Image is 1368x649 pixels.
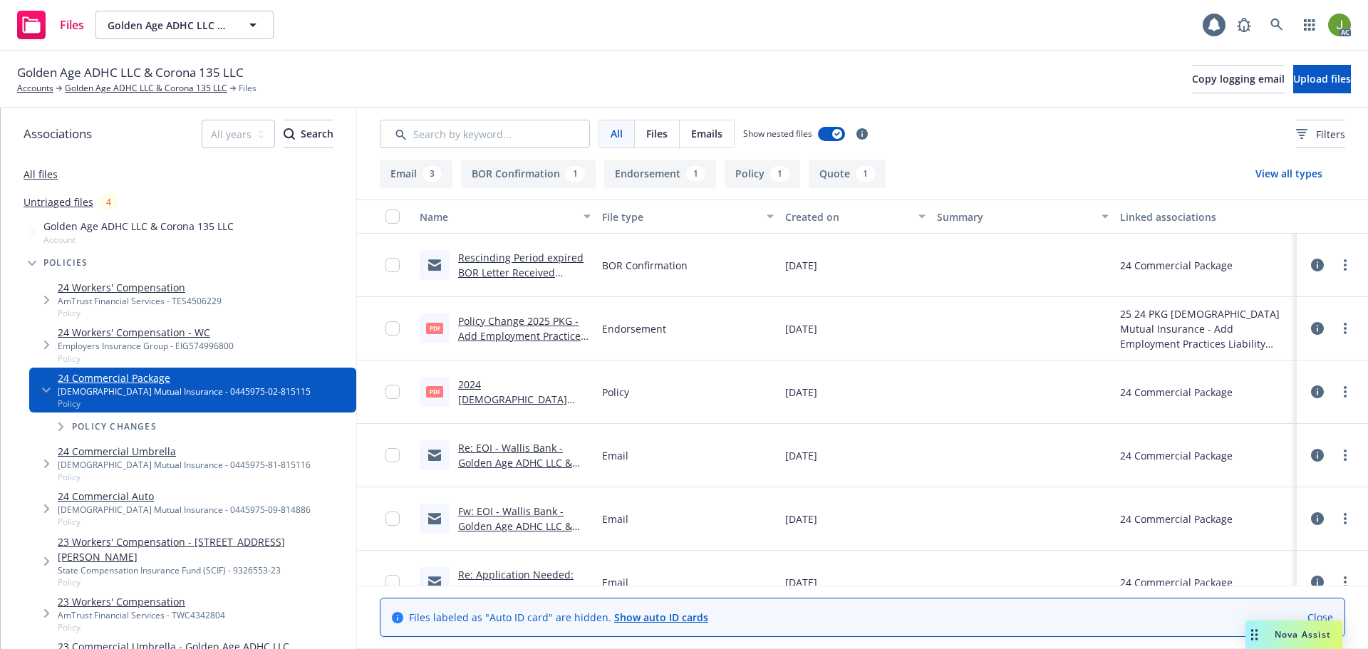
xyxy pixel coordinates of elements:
div: State Compensation Insurance Fund (SCIF) - 9326553-23 [58,564,351,576]
span: Email [602,575,628,590]
div: 4 [99,194,118,210]
span: Golden Age ADHC LLC & Corona 135 LLC [17,63,244,82]
span: Golden Age ADHC LLC & Corona 135 LLC [108,18,231,33]
a: Rescinding Period expired BOR Letter Received 0445976-2-815115 0445975-09-814886 0445975-81-81511... [458,251,584,324]
a: 23 Workers' Compensation - [STREET_ADDRESS][PERSON_NAME] [58,534,351,564]
span: [DATE] [785,512,817,526]
div: 1 [856,166,875,182]
a: 24 Commercial Umbrella [58,444,311,459]
span: Email [602,512,628,526]
div: [DEMOGRAPHIC_DATA] Mutual Insurance - 0445975-02-815115 [58,385,311,398]
a: Policy Change 2025 PKG - Add Employment Practices Liability coverage.pdf [458,314,586,358]
a: Files [11,5,90,45]
button: SearchSearch [284,120,333,148]
span: [DATE] [785,448,817,463]
span: Nova Assist [1275,628,1331,640]
a: more [1337,256,1354,274]
a: Report a Bug [1230,11,1258,39]
a: Switch app [1295,11,1324,39]
div: Search [284,120,333,147]
button: Email [380,160,452,188]
span: Policies [43,259,88,267]
div: 24 Commercial Package [1120,448,1233,463]
span: Filters [1316,127,1345,142]
span: Files [239,82,256,95]
button: Upload files [1293,65,1351,93]
span: BOR Confirmation [602,258,688,273]
button: View all types [1233,160,1345,188]
div: 1 [566,166,585,182]
a: more [1337,510,1354,527]
button: BOR Confirmation [461,160,596,188]
span: Email [602,448,628,463]
span: Filters [1296,127,1345,142]
span: Golden Age ADHC LLC & Corona 135 LLC [43,219,234,234]
div: 24 Commercial Package [1120,258,1233,273]
div: Created on [785,209,911,224]
a: Golden Age ADHC LLC & Corona 135 LLC [65,82,227,95]
div: 1 [686,166,705,182]
span: [DATE] [785,321,817,336]
input: Toggle Row Selected [385,321,400,336]
button: Name [414,199,596,234]
span: Show nested files [743,128,812,140]
a: Untriaged files [24,194,93,209]
span: Policy [58,516,311,528]
button: Filters [1296,120,1345,148]
input: Toggle Row Selected [385,512,400,526]
span: Associations [24,125,92,143]
a: Re: Application Needed: Golden Age - Auto Submission [DATE] [458,568,574,611]
button: Copy logging email [1192,65,1285,93]
span: All [611,126,623,141]
div: 24 Commercial Package [1120,575,1233,590]
div: Name [420,209,575,224]
div: Linked associations [1120,209,1291,224]
div: 24 Commercial Package [1120,512,1233,526]
a: more [1337,383,1354,400]
span: Files labeled as "Auto ID card" are hidden. [409,610,708,625]
button: Linked associations [1114,199,1297,234]
a: more [1337,320,1354,337]
div: 3 [423,166,442,182]
a: Show auto ID cards [614,611,708,624]
span: Policy [58,353,234,365]
span: Policy [58,621,225,633]
a: 23 Workers' Compensation [58,594,225,609]
svg: Search [284,128,295,140]
a: Accounts [17,82,53,95]
span: Endorsement [602,321,666,336]
span: pdf [426,386,443,397]
span: Upload files [1293,72,1351,85]
button: Endorsement [604,160,716,188]
button: Nova Assist [1245,621,1342,649]
img: photo [1328,14,1351,36]
a: more [1337,447,1354,464]
input: Toggle Row Selected [385,258,400,272]
div: Employers Insurance Group - EIG574996800 [58,340,234,352]
a: 24 Workers' Compensation [58,280,222,295]
div: 1 [770,166,789,182]
button: Created on [779,199,932,234]
div: Summary [937,209,1092,224]
span: Policy [58,307,222,319]
input: Toggle Row Selected [385,448,400,462]
span: Account [43,234,234,246]
div: 25 24 PKG [DEMOGRAPHIC_DATA] Mutual Insurance - Add Employment Practices Liability coverage [1120,306,1291,351]
span: [DATE] [785,385,817,400]
a: Fw: EOI - Wallis Bank - Golden Age ADHC LLC & Corona 135 LLC [458,504,572,548]
input: Select all [385,209,400,224]
span: [DATE] [785,575,817,590]
span: [DATE] [785,258,817,273]
span: Files [60,19,84,31]
div: File type [602,209,757,224]
a: Search [1263,11,1291,39]
a: Re: EOI - Wallis Bank - Golden Age ADHC LLC & Corona 135 LLC [458,441,572,484]
div: 24 Commercial Package [1120,385,1233,400]
button: Summary [931,199,1114,234]
button: File type [596,199,779,234]
span: Copy logging email [1192,72,1285,85]
a: more [1337,573,1354,591]
a: Close [1307,610,1333,625]
span: Policy [58,398,311,410]
input: Toggle Row Selected [385,385,400,399]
